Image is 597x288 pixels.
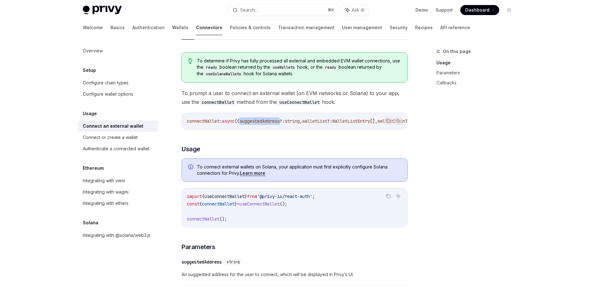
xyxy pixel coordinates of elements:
[280,118,285,124] span: ?:
[327,118,332,124] span: ?:
[415,7,428,13] a: Demo
[187,216,219,222] span: connectWallet
[188,58,193,64] svg: Tip
[83,47,103,55] div: Overview
[332,118,370,124] span: WalletListEntry
[199,99,237,106] code: connectWallet
[302,118,327,124] span: walletList
[384,192,392,200] button: Copy the contents from the code block
[240,201,280,207] span: useConnectWallet
[245,194,247,199] span: }
[182,271,408,278] span: An suggested address for the user to connect, which will be displayed in Privy’s UI.
[172,20,188,35] a: Wallets
[110,20,125,35] a: Basics
[230,20,271,35] a: Policies & controls
[202,194,204,199] span: {
[188,164,194,171] svg: Info
[219,216,227,222] span: ();
[199,201,202,207] span: {
[187,194,202,199] span: import
[342,20,382,35] a: User management
[78,45,158,56] a: Overview
[443,48,471,55] span: On this page
[222,118,235,124] span: async
[83,164,104,172] h5: Ethereum
[83,219,98,227] h5: Solana
[312,194,315,199] span: ;
[235,118,240,124] span: ({
[182,259,222,265] div: suggestedAddress
[370,118,378,124] span: [],
[83,145,149,152] div: Authenticate a connected wallet
[300,118,302,124] span: ,
[78,186,158,198] a: Integrating with wagmi
[83,200,129,207] div: Integrating with ethers
[328,8,334,13] span: ⌘ K
[278,20,335,35] a: Transaction management
[196,20,222,35] a: Connectors
[83,6,122,14] img: light logo
[197,164,401,176] span: To connect external wallets on Solana, your application must first explicitly configure Solana co...
[78,175,158,186] a: Integrating with viem
[227,259,240,264] span: string
[202,201,235,207] span: connectWallet
[277,99,322,106] code: useConnectWallet
[323,64,339,71] code: ready
[83,20,103,35] a: Welcome
[280,201,287,207] span: ();
[83,134,138,141] div: Connect or create a wallet
[78,132,158,143] a: Connect or create a wallet
[182,243,215,251] span: Parameters
[378,118,415,124] span: walletChainType
[394,117,402,125] button: Ask AI
[240,170,265,176] a: Learn more
[78,77,158,88] a: Configure chain types
[219,118,222,124] span: :
[465,7,489,13] span: Dashboard
[83,122,143,130] div: Connect an external wallet
[436,7,453,13] a: Support
[390,20,408,35] a: Security
[83,232,151,239] div: Integrating with @solana/web3.js
[352,7,364,13] span: Ask AI
[78,88,158,100] a: Configure wallet options
[83,177,125,184] div: Integrating with viem
[203,71,244,77] code: useSolanaWallets
[436,68,519,78] a: Parameters
[240,6,258,14] div: Search...
[504,5,514,15] button: Toggle dark mode
[132,20,165,35] a: Authentication
[83,67,96,74] h5: Setup
[237,201,240,207] span: =
[247,194,257,199] span: from
[240,118,280,124] span: suggestedAddress
[187,201,199,207] span: const
[436,58,519,68] a: Usage
[270,64,297,71] code: useWallets
[182,89,408,106] span: To prompt a user to connect an external wallet (on EVM networks or Solana) to your app, use the m...
[197,58,401,77] span: To determine if Privy has fully processed all external and embedded EVM wallet connections, use t...
[436,78,519,88] a: Callbacks
[83,90,133,98] div: Configure wallet options
[415,20,433,35] a: Recipes
[440,20,470,35] a: API reference
[78,198,158,209] a: Integrating with ethers
[83,110,97,117] h5: Usage
[182,145,200,153] span: Usage
[228,4,338,16] button: Search...⌘K
[341,4,369,16] button: Ask AI
[78,230,158,241] a: Integrating with @solana/web3.js
[460,5,499,15] a: Dashboard
[285,118,300,124] span: string
[83,79,129,87] div: Configure chain types
[394,192,402,200] button: Ask AI
[187,118,219,124] span: connectWallet
[384,117,392,125] button: Copy the contents from the code block
[203,64,219,71] code: ready
[204,194,245,199] span: useConnectWallet
[235,201,237,207] span: }
[78,143,158,154] a: Authenticate a connected wallet
[257,194,312,199] span: '@privy-io/react-auth'
[78,120,158,132] a: Connect an external wallet
[83,188,129,196] div: Integrating with wagmi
